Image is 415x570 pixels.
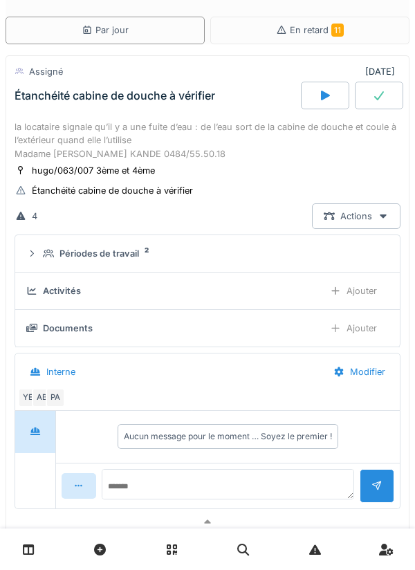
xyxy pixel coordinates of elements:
[21,315,394,341] summary: DocumentsAjouter
[29,65,63,78] div: Assigné
[43,322,93,335] div: Documents
[124,430,332,443] div: Aucun message pour le moment … Soyez le premier !
[59,247,139,260] div: Périodes de travail
[15,120,400,160] div: la locataire signale qu’il y a une fuite d’eau : de l’eau sort de la cabine de douche et coule à ...
[365,65,400,78] div: [DATE]
[318,278,389,304] div: Ajouter
[82,24,129,37] div: Par jour
[15,89,215,102] div: Étanchéité cabine de douche à vérifier
[32,210,37,223] div: 4
[331,24,344,37] span: 11
[46,388,65,407] div: PA
[21,278,394,304] summary: ActivitésAjouter
[32,388,51,407] div: AB
[43,284,81,297] div: Activités
[322,359,397,385] div: Modifier
[21,241,394,266] summary: Périodes de travail2
[312,203,400,229] div: Actions
[32,164,155,177] div: hugo/063/007 3ème et 4ème
[290,25,344,35] span: En retard
[32,184,193,197] div: Étanchéité cabine de douche à vérifier
[18,388,37,407] div: YE
[318,315,389,341] div: Ajouter
[46,365,75,378] div: Interne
